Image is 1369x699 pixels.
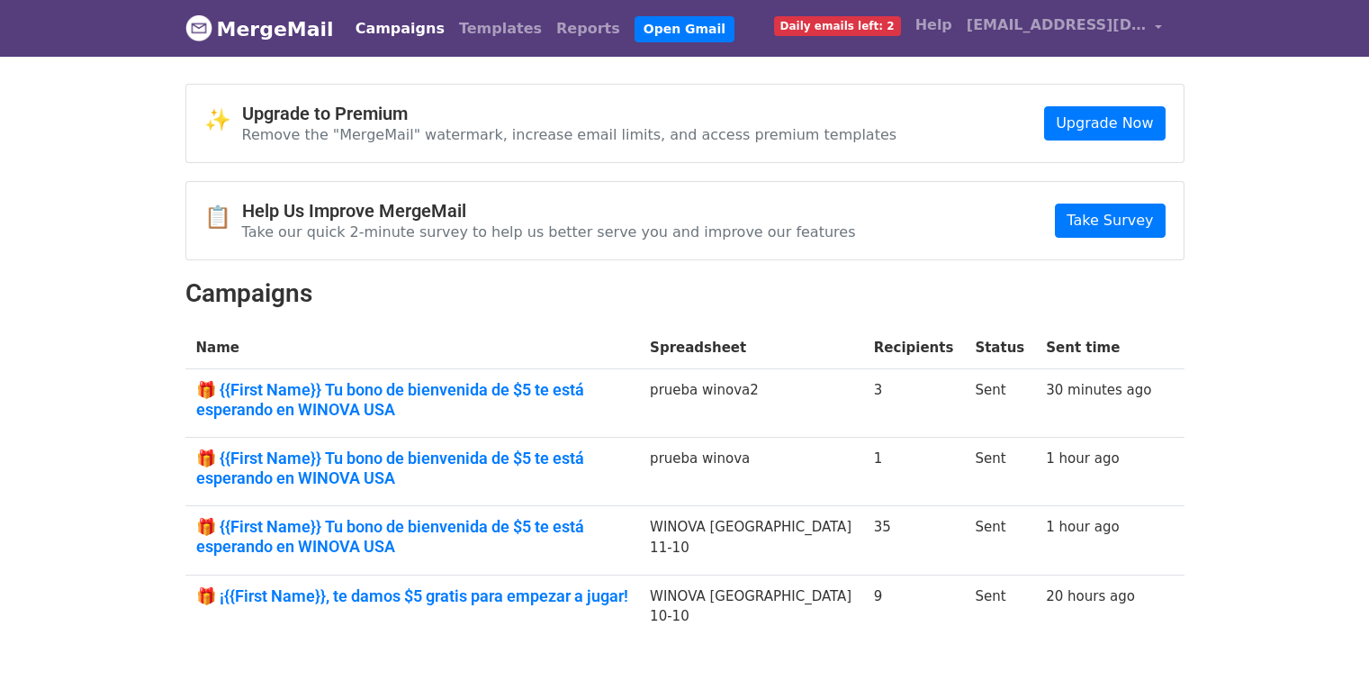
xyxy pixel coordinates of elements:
th: Recipients [863,327,965,369]
a: Take Survey [1055,204,1165,238]
a: 30 minutes ago [1046,382,1151,398]
td: Sent [964,369,1035,438]
a: 1 hour ago [1046,519,1119,535]
span: ✨ [204,107,242,133]
td: Sent [964,506,1035,575]
p: Remove the "MergeMail" watermark, increase email limits, and access premium templates [242,125,897,144]
th: Name [185,327,640,369]
td: WINOVA [GEOGRAPHIC_DATA] 11-10 [639,506,863,575]
th: Sent time [1035,327,1162,369]
a: Open Gmail [635,16,734,42]
h2: Campaigns [185,278,1184,309]
th: Spreadsheet [639,327,863,369]
td: WINOVA [GEOGRAPHIC_DATA] 10-10 [639,575,863,638]
a: Upgrade Now [1044,106,1165,141]
td: Sent [964,438,1035,506]
a: [EMAIL_ADDRESS][DOMAIN_NAME] [959,7,1170,50]
td: 3 [863,369,965,438]
a: 20 hours ago [1046,588,1135,604]
a: Reports [549,11,627,47]
span: Daily emails left: 2 [774,16,901,36]
span: 📋 [204,204,242,231]
img: MergeMail logo [185,14,212,41]
a: 🎁 ¡{{First Name}}, te damos $5 gratis para empezar a jugar! [196,586,629,606]
td: 9 [863,575,965,638]
a: Help [908,7,959,43]
a: 🎁 {{First Name}} Tu bono de bienvenida de $5 te está esperando en WINOVA USA [196,380,629,419]
a: Campaigns [348,11,452,47]
h4: Upgrade to Premium [242,103,897,124]
span: [EMAIL_ADDRESS][DOMAIN_NAME] [967,14,1147,36]
th: Status [964,327,1035,369]
p: Take our quick 2-minute survey to help us better serve you and improve our features [242,222,856,241]
a: 🎁 {{First Name}} Tu bono de bienvenida de $5 te está esperando en WINOVA USA [196,517,629,556]
td: 1 [863,438,965,506]
a: 🎁 {{First Name}} Tu bono de bienvenida de $5 te está esperando en WINOVA USA [196,449,629,487]
td: 35 [863,506,965,575]
td: Sent [964,575,1035,638]
a: Daily emails left: 2 [767,7,908,43]
a: 1 hour ago [1046,450,1119,467]
td: prueba winova2 [639,369,863,438]
td: prueba winova [639,438,863,506]
h4: Help Us Improve MergeMail [242,200,856,222]
a: MergeMail [185,10,334,48]
a: Templates [452,11,549,47]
